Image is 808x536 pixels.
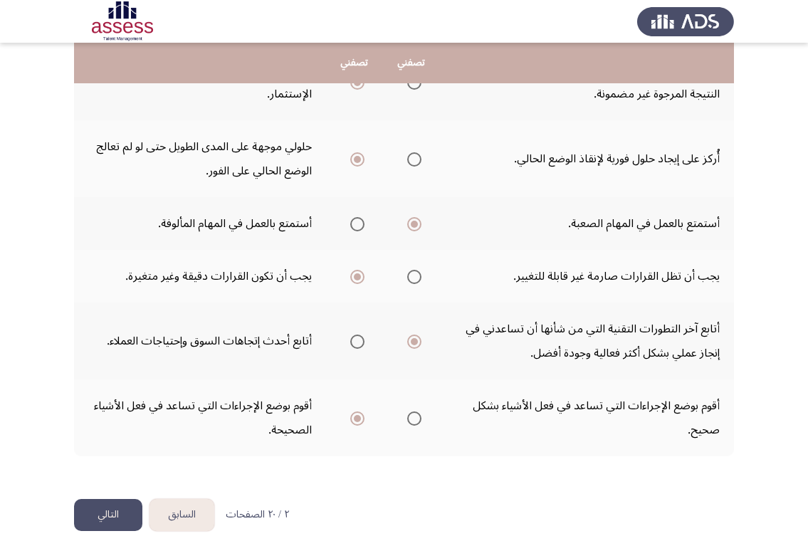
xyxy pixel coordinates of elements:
td: يجب أن تكون القرارات دقيقة وغير متغيرة. [74,250,326,303]
button: load previous page [149,499,214,531]
td: أتابع آخر التطورات التقنية التي من شأنها أن تساعدني في إنجاز عملي بشكل أكثر فعالية وجودة أفضل. [440,303,734,379]
mat-radio-group: Select an option [345,211,364,236]
td: حلولي موجهة على المدى الطويل حتى لو لم تعالج الوضع الحالي على الفور. [74,120,326,197]
img: Assessment logo of Potentiality Assessment R2 (EN/AR) [74,1,171,41]
td: أقوم بوضع الإجراءات التي تساعد في فعل الأشياء الصحيحة. [74,379,326,456]
mat-radio-group: Select an option [345,147,364,171]
mat-radio-group: Select an option [402,211,421,236]
img: Assess Talent Management logo [637,1,734,41]
mat-radio-group: Select an option [402,406,421,430]
mat-radio-group: Select an option [345,264,364,288]
mat-radio-group: Select an option [402,264,421,288]
td: أستمتع بالعمل في المهام المألوفة. [74,197,326,250]
td: يجب أن تظل القرارات صارمة غير قابلة للتغيير. [440,250,734,303]
button: load next page [74,499,142,531]
td: أتابع أحدث إتجاهات السوق وإحتياجات العملاء. [74,303,326,379]
td: أقوم بوضع الإجراءات التي تساعد في فعل الأشياء بشكل صحيح. [440,379,734,456]
mat-radio-group: Select an option [345,406,364,430]
mat-radio-group: Select an option [345,329,364,353]
mat-radio-group: Select an option [402,147,421,171]
mat-radio-group: Select an option [402,329,421,353]
td: أستمتع بالعمل في المهام الصعبة. [440,197,734,250]
th: تصفني [383,43,440,83]
td: أُركز على إيجاد حلول فورية لإنقاذ الوضع الحالي. [440,120,734,197]
th: تصفني [326,43,383,83]
p: ٢ / ٢٠ الصفحات [226,509,290,521]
